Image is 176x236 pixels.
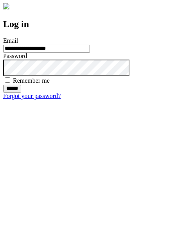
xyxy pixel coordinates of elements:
img: logo-4e3dc11c47720685a147b03b5a06dd966a58ff35d612b21f08c02c0306f2b779.png [3,3,9,9]
a: Forgot your password? [3,93,61,99]
label: Password [3,53,27,59]
h2: Log in [3,19,173,29]
label: Email [3,37,18,44]
label: Remember me [13,77,50,84]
